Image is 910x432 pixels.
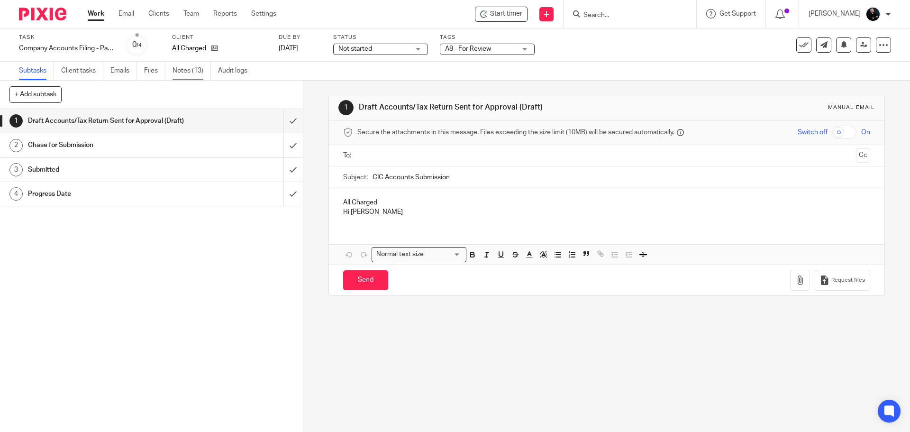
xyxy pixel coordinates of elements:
input: Send [343,270,388,291]
span: Get Support [719,10,756,17]
a: Subtasks [19,62,54,80]
div: 0 [132,39,142,50]
p: Hi [PERSON_NAME] [343,207,870,217]
input: Search [582,11,668,20]
a: Clients [148,9,169,18]
label: Task [19,34,114,41]
input: Search for option [427,249,461,259]
img: Pixie [19,8,66,20]
span: A8 - For Review [445,46,491,52]
a: Team [183,9,199,18]
button: + Add subtask [9,86,62,102]
div: 3 [9,163,23,176]
span: Secure the attachments in this message. Files exceeding the size limit (10MB) will be secured aut... [357,128,674,137]
a: Email [118,9,134,18]
span: On [861,128,870,137]
label: Subject: [343,173,368,182]
span: Switch off [798,128,828,137]
h1: Chase for Submission [28,138,192,152]
span: [DATE] [279,45,299,52]
h1: Draft Accounts/Tax Return Sent for Approval (Draft) [359,102,627,112]
p: All Charged [172,44,206,53]
span: Start timer [490,9,522,19]
a: Files [144,62,165,80]
div: 4 [9,187,23,201]
a: Notes (13) [173,62,211,80]
p: [PERSON_NAME] [809,9,861,18]
label: Client [172,34,267,41]
a: Settings [251,9,276,18]
label: Due by [279,34,321,41]
label: Tags [440,34,535,41]
h1: Progress Date [28,187,192,201]
a: Audit logs [218,62,255,80]
div: Company Accounts Filing - Partnership [19,44,114,53]
img: Headshots%20accounting4everything_Poppy%20Jakes%20Photography-2203.jpg [865,7,881,22]
div: 1 [9,114,23,128]
label: To: [343,151,354,160]
button: Cc [856,148,870,163]
div: Search for option [372,247,466,262]
small: /4 [136,43,142,48]
div: All Charged - Company Accounts Filing - Partnership [475,7,528,22]
button: Request files [815,270,870,291]
a: Reports [213,9,237,18]
label: Status [333,34,428,41]
a: Emails [110,62,137,80]
p: All Charged [343,198,870,207]
div: 1 [338,100,354,115]
h1: Submitted [28,163,192,177]
h1: Draft Accounts/Tax Return Sent for Approval (Draft) [28,114,192,128]
span: Normal text size [374,249,426,259]
div: Manual email [828,104,875,111]
span: Not started [338,46,372,52]
a: Client tasks [61,62,103,80]
a: Work [88,9,104,18]
div: 2 [9,139,23,152]
span: Request files [831,276,865,284]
